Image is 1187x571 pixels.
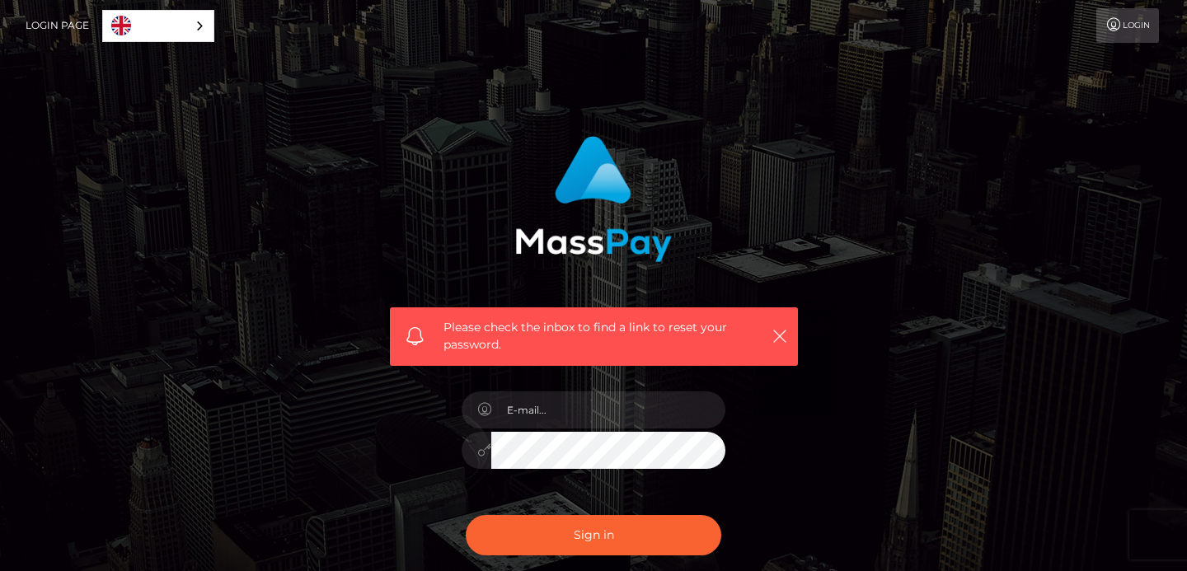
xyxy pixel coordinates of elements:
input: E-mail... [491,391,725,428]
a: English [103,11,213,41]
img: MassPay Login [515,136,672,262]
aside: Language selected: English [102,10,214,42]
a: Login Page [26,8,89,43]
button: Sign in [466,515,721,555]
a: Login [1096,8,1159,43]
div: Language [102,10,214,42]
span: Please check the inbox to find a link to reset your password. [443,319,744,353]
